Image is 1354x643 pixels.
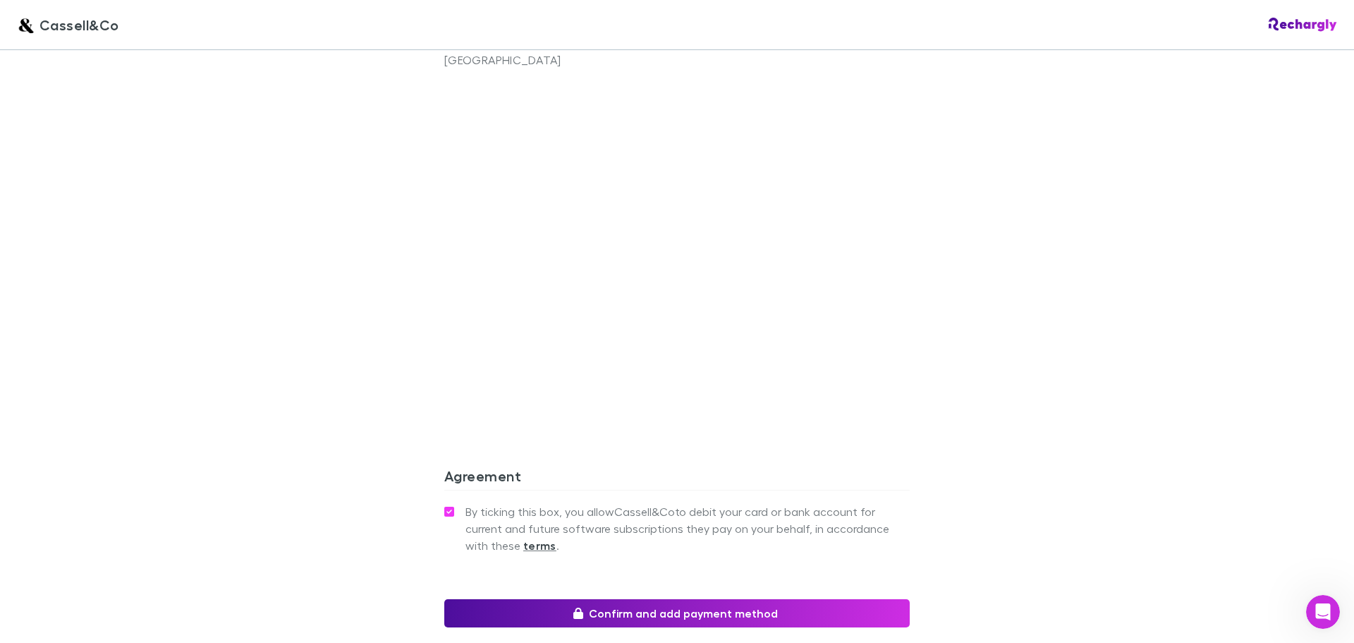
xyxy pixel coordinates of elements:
[441,77,913,402] iframe: Secure address input frame
[1269,18,1337,32] img: Rechargly Logo
[444,35,677,68] p: [GEOGRAPHIC_DATA] - [GEOGRAPHIC_DATA]
[17,16,34,33] img: Cassell&Co's Logo
[523,539,556,553] strong: terms
[1306,595,1340,629] iframe: Intercom live chat
[444,599,910,627] button: Confirm and add payment method
[39,14,119,35] span: Cassell&Co
[465,503,910,554] span: By ticking this box, you allow Cassell&Co to debit your card or bank account for current and futu...
[444,467,910,490] h3: Agreement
